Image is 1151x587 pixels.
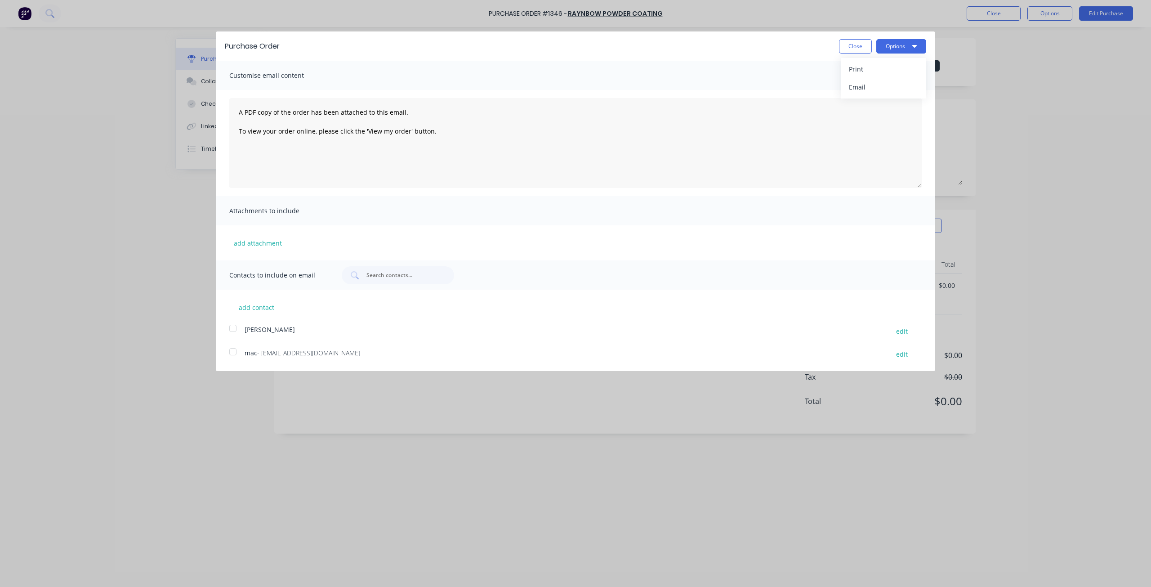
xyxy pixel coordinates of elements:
[245,325,295,334] span: [PERSON_NAME]
[229,300,283,314] button: add contact
[849,81,918,94] div: Email
[229,69,328,82] span: Customise email content
[891,348,913,360] button: edit
[839,39,872,54] button: Close
[229,98,922,188] textarea: A PDF copy of the order has been attached to this email. To view your order online, please click ...
[257,349,360,357] span: - [EMAIL_ADDRESS][DOMAIN_NAME]
[841,60,926,78] button: Print
[245,349,257,357] span: mac
[876,39,926,54] button: Options
[891,325,913,337] button: edit
[849,63,918,76] div: Print
[366,271,440,280] input: Search contacts...
[229,269,328,282] span: Contacts to include on email
[229,236,286,250] button: add attachment
[225,41,280,52] div: Purchase Order
[841,78,926,96] button: Email
[229,205,328,217] span: Attachments to include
